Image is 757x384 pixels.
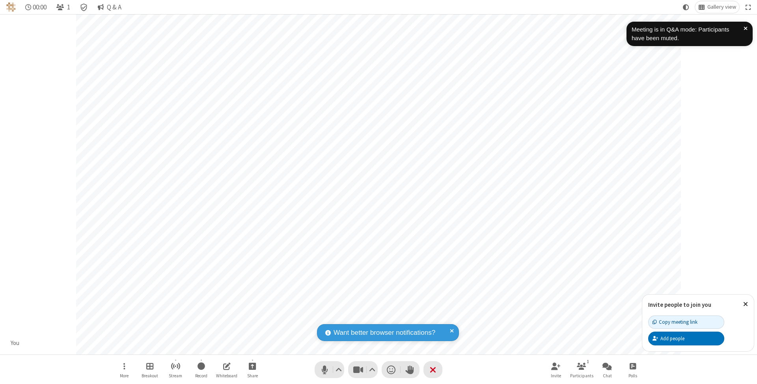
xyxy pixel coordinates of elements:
button: Open menu [112,358,136,381]
button: Invite participants (⌘+Shift+I) [544,358,568,381]
div: You [8,339,22,348]
div: Copy meeting link [653,318,697,326]
div: Meeting is in Q&A mode: Participants have been muted. [632,25,744,43]
button: Open participant list [53,1,73,13]
button: Q & A [94,1,125,13]
button: Open chat [595,358,619,381]
button: Using system theme [680,1,692,13]
span: Chat [603,373,612,378]
span: Polls [628,373,637,378]
button: Start recording [189,358,213,381]
img: QA Selenium DO NOT DELETE OR CHANGE [6,2,16,12]
button: Send a reaction [382,361,401,378]
button: Change layout [695,1,739,13]
span: Q & A [107,4,121,11]
span: Share [247,373,258,378]
label: Invite people to join you [648,301,711,308]
button: Start sharing [241,358,264,381]
span: Participants [570,373,593,378]
span: Breakout [142,373,158,378]
button: Audio settings [334,361,344,378]
span: Invite [551,373,561,378]
button: Video setting [367,361,378,378]
span: More [120,373,129,378]
button: Open poll [621,358,645,381]
span: 1 [67,4,70,11]
button: Open participant list [570,358,593,381]
div: Meeting details Encryption enabled [76,1,91,13]
div: Timer [22,1,50,13]
button: End or leave meeting [423,361,442,378]
span: Whiteboard [216,373,237,378]
button: Stop video (⌘+Shift+V) [348,361,378,378]
button: Open shared whiteboard [215,358,239,381]
button: Copy meeting link [648,315,724,329]
span: Want better browser notifications? [334,328,435,338]
button: Close popover [737,295,754,314]
span: Gallery view [707,4,736,10]
button: Start streaming [164,358,187,381]
button: Mute (⌘+Shift+A) [315,361,344,378]
span: Stream [169,373,182,378]
span: 00:00 [33,4,47,11]
button: Fullscreen [742,1,754,13]
div: 1 [585,358,591,365]
button: Add people [648,332,724,345]
button: Raise hand [401,361,420,378]
button: Manage Breakout Rooms [138,358,162,381]
span: Record [195,373,207,378]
